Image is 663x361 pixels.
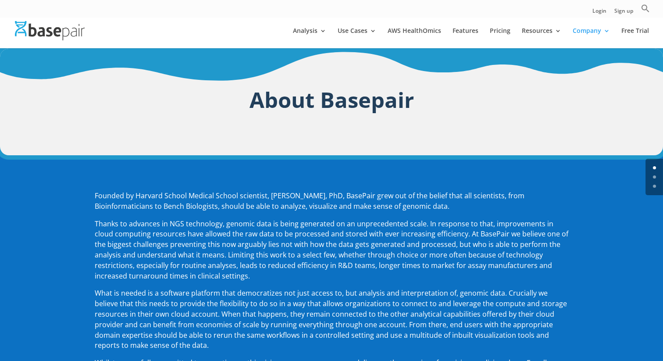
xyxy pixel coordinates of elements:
a: Login [592,8,606,18]
p: Founded by Harvard School Medical School scientist, [PERSON_NAME], PhD, BasePair grew out of the ... [95,191,568,219]
a: Company [573,28,610,48]
a: Features [453,28,478,48]
span: Thanks to advances in NGS technology, genomic data is being generated on an unprecedented scale. ... [95,219,568,281]
h1: About Basepair [95,84,568,120]
img: Basepair [15,21,85,40]
a: AWS HealthOmics [388,28,441,48]
a: 2 [653,185,656,188]
a: 0 [653,166,656,169]
p: What is needed is a software platform that democratizes not just access to, but analysis and inte... [95,288,568,358]
a: 1 [653,175,656,179]
a: Analysis [293,28,326,48]
a: Resources [522,28,561,48]
a: Use Cases [338,28,376,48]
a: Free Trial [621,28,649,48]
a: Search Icon Link [641,4,650,18]
a: Sign up [614,8,633,18]
svg: Search [641,4,650,13]
a: Pricing [490,28,510,48]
